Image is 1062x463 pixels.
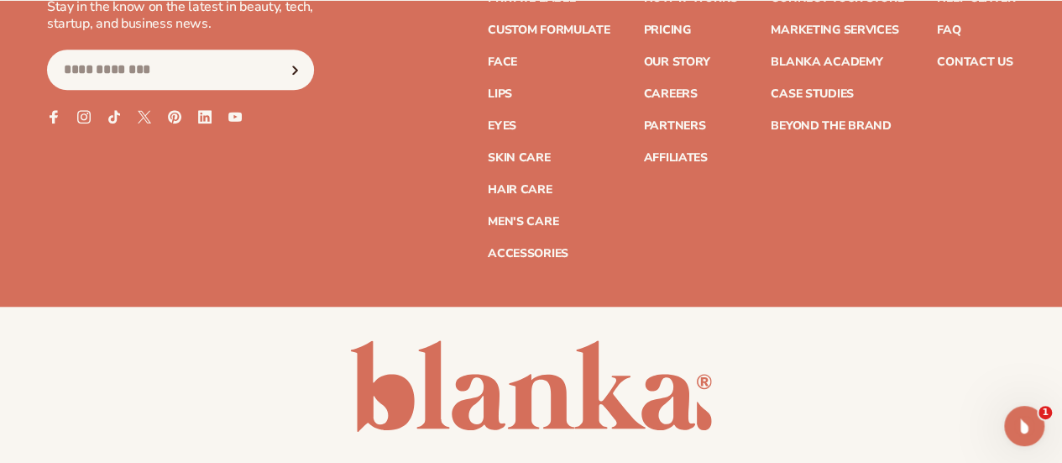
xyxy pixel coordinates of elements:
a: FAQ [937,24,960,36]
a: Pricing [643,24,690,36]
a: Blanka Academy [771,56,882,68]
a: Beyond the brand [771,120,892,132]
a: Partners [643,120,705,132]
a: Accessories [488,248,568,260]
a: Contact Us [937,56,1012,68]
a: Men's Care [488,216,558,228]
a: Lips [488,88,512,100]
a: Eyes [488,120,516,132]
a: Skin Care [488,152,550,164]
a: Face [488,56,517,68]
a: Marketing services [771,24,898,36]
span: 1 [1038,406,1052,419]
a: Custom formulate [488,24,610,36]
a: Case Studies [771,88,854,100]
a: Affiliates [643,152,707,164]
a: Our Story [643,56,709,68]
a: Careers [643,88,697,100]
a: Hair Care [488,184,552,196]
button: Subscribe [276,50,313,90]
iframe: Intercom live chat [1004,406,1044,446]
